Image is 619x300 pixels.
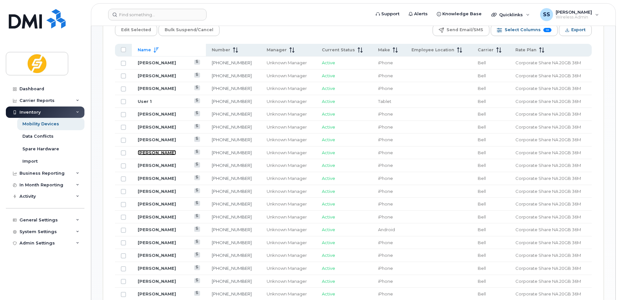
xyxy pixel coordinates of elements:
[515,137,581,142] span: Corporate Share NA 20GB 36M
[478,86,486,91] span: Bell
[322,163,335,168] span: Active
[515,150,581,155] span: Corporate Share NA 20GB 36M
[267,265,310,271] div: Unknown Manager
[515,227,581,232] span: Corporate Share NA 20GB 36M
[267,111,310,117] div: Unknown Manager
[515,111,581,117] span: Corporate Share NA 20GB 36M
[378,189,393,194] span: iPhone
[212,47,230,53] span: Number
[322,60,335,65] span: Active
[414,11,428,17] span: Alerts
[267,98,310,105] div: Unknown Manager
[138,291,176,296] a: [PERSON_NAME]
[378,86,393,91] span: iPhone
[371,7,404,20] a: Support
[378,253,393,258] span: iPhone
[267,137,310,143] div: Unknown Manager
[194,124,200,129] a: View Last Bill
[515,291,581,296] span: Corporate Share NA 20GB 36M
[194,175,200,180] a: View Last Bill
[556,15,592,20] span: Wireless Admin
[194,291,200,296] a: View Last Bill
[267,150,310,156] div: Unknown Manager
[442,11,482,17] span: Knowledge Base
[478,47,494,53] span: Carrier
[194,162,200,167] a: View Last Bill
[478,279,486,284] span: Bell
[267,60,310,66] div: Unknown Manager
[267,162,310,169] div: Unknown Manager
[478,266,486,271] span: Bell
[556,9,592,15] span: [PERSON_NAME]
[499,12,523,17] span: Quicklinks
[212,124,252,130] a: [PHONE_NUMBER]
[515,189,581,194] span: Corporate Share NA 20GB 36M
[515,86,581,91] span: Corporate Share NA 20GB 36M
[138,266,176,271] a: [PERSON_NAME]
[404,7,432,20] a: Alerts
[432,7,486,20] a: Knowledge Base
[478,137,486,142] span: Bell
[433,24,489,36] button: Send Email/SMS
[138,176,176,181] a: [PERSON_NAME]
[322,253,335,258] span: Active
[194,137,200,142] a: View Last Bill
[322,291,335,296] span: Active
[543,28,551,32] span: 10
[194,227,200,231] a: View Last Bill
[138,47,151,53] span: Name
[378,150,393,155] span: iPhone
[267,240,310,246] div: Unknown Manager
[322,86,335,91] span: Active
[322,124,335,130] span: Active
[138,201,176,206] a: [PERSON_NAME]
[447,25,483,35] span: Send Email/SMS
[478,201,486,206] span: Bell
[267,124,310,130] div: Unknown Manager
[478,99,486,104] span: Bell
[378,266,393,271] span: iPhone
[267,252,310,258] div: Unknown Manager
[138,60,176,65] a: [PERSON_NAME]
[121,25,151,35] span: Edit Selected
[478,227,486,232] span: Bell
[505,25,541,35] span: Select Columns
[212,201,252,206] a: [PHONE_NUMBER]
[194,214,200,219] a: View Last Bill
[378,60,393,65] span: iPhone
[194,188,200,193] a: View Last Bill
[138,86,176,91] a: [PERSON_NAME]
[138,124,176,130] a: [PERSON_NAME]
[411,47,454,53] span: Employee Location
[322,176,335,181] span: Active
[478,214,486,219] span: Bell
[378,279,393,284] span: iPhone
[194,73,200,78] a: View Last Bill
[378,240,393,245] span: iPhone
[138,150,176,155] a: [PERSON_NAME]
[515,176,581,181] span: Corporate Share NA 20GB 36M
[194,98,200,103] a: View Last Bill
[378,163,393,168] span: iPhone
[515,163,581,168] span: Corporate Share NA 20GB 36M
[267,73,310,79] div: Unknown Manager
[212,150,252,155] a: [PHONE_NUMBER]
[212,279,252,284] a: [PHONE_NUMBER]
[212,86,252,91] a: [PHONE_NUMBER]
[108,9,207,20] input: Find something...
[138,137,176,142] a: [PERSON_NAME]
[322,111,335,117] span: Active
[478,291,486,296] span: Bell
[212,240,252,245] a: [PHONE_NUMBER]
[378,99,391,104] span: Tablet
[515,201,581,206] span: Corporate Share NA 20GB 36M
[138,227,176,232] a: [PERSON_NAME]
[478,73,486,78] span: Bell
[322,201,335,206] span: Active
[138,99,152,104] a: User 1
[194,252,200,257] a: View Last Bill
[378,47,390,53] span: Make
[138,73,176,78] a: [PERSON_NAME]
[267,47,287,53] span: Manager
[138,111,176,117] a: [PERSON_NAME]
